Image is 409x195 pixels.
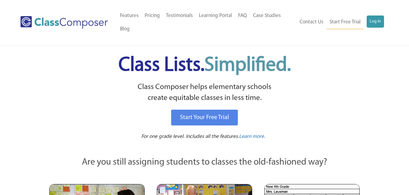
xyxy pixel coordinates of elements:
a: Learning Portal [196,9,235,22]
a: Testimonials [163,9,196,22]
a: Features [117,9,142,22]
a: Start Free Trial [326,15,364,29]
a: Log In [367,15,384,28]
span: Simplified. [204,56,291,75]
a: FAQ [235,9,250,22]
nav: Header Menu [297,15,384,29]
span: Learn more. [239,134,265,139]
span: Class Lists. [118,56,291,75]
a: Contact Us [297,15,326,29]
a: Blog [117,22,133,36]
span: For one grade level. Includes all the features. [141,134,239,139]
img: Class Composer [20,16,108,29]
span: Start Your Free Trial [180,115,229,121]
a: Case Studies [250,9,284,22]
nav: Header Menu [117,9,296,36]
a: Start Your Free Trial [171,110,238,125]
a: Pricing [142,9,163,22]
p: Class Composer helps elementary schools create equitable classes in less time. [48,82,361,104]
p: Are you still assigning students to classes the old-fashioned way? [49,156,360,169]
a: Learn more. [239,133,265,141]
